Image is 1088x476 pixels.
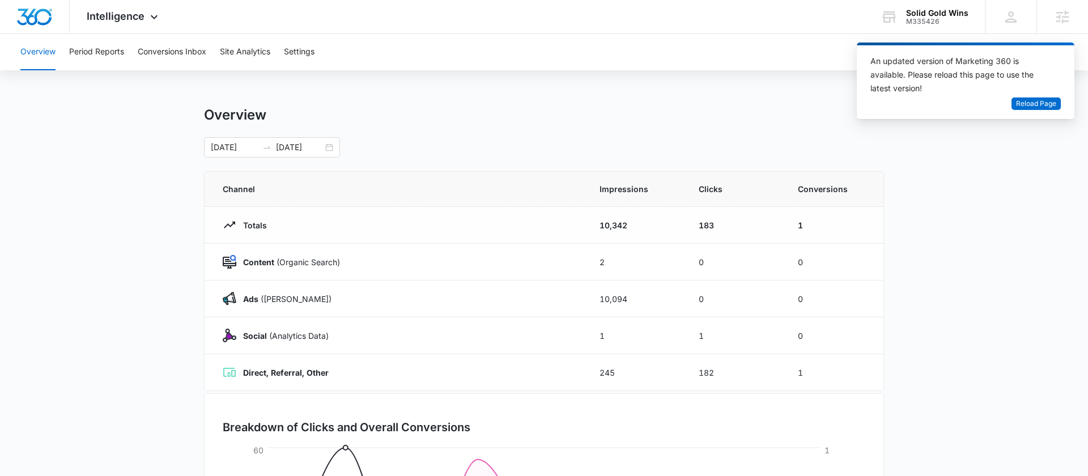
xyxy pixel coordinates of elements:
td: 0 [784,317,883,354]
td: 0 [784,280,883,317]
td: 245 [586,354,685,391]
input: End date [276,141,323,154]
button: Reload Page [1011,97,1061,110]
button: Settings [284,34,314,70]
strong: Content [243,257,274,267]
td: 1 [685,317,784,354]
td: 10,094 [586,280,685,317]
tspan: 1 [824,445,830,455]
td: 1 [586,317,685,354]
td: 10,342 [586,207,685,244]
td: 182 [685,354,784,391]
td: 1 [784,207,883,244]
div: account name [906,8,968,18]
p: (Analytics Data) [236,330,329,342]
button: Conversions Inbox [138,34,206,70]
td: 0 [685,244,784,280]
span: Channel [223,183,572,195]
strong: Direct, Referral, Other [243,368,329,377]
div: account id [906,18,968,25]
td: 0 [685,280,784,317]
button: Site Analytics [220,34,270,70]
div: An updated version of Marketing 360 is available. Please reload this page to use the latest version! [870,54,1047,95]
strong: Ads [243,294,258,304]
span: Clicks [699,183,771,195]
img: Content [223,255,236,269]
td: 183 [685,207,784,244]
td: 0 [784,244,883,280]
strong: Social [243,331,267,341]
p: (Organic Search) [236,256,340,268]
p: Totals [236,219,267,231]
button: Period Reports [69,34,124,70]
h1: Overview [204,107,266,124]
button: Overview [20,34,56,70]
img: Ads [223,292,236,305]
tspan: 60 [253,445,263,455]
span: to [262,143,271,152]
h3: Breakdown of Clicks and Overall Conversions [223,419,470,436]
span: swap-right [262,143,271,152]
input: Start date [211,141,258,154]
td: 2 [586,244,685,280]
img: Social [223,329,236,342]
span: Reload Page [1016,99,1056,109]
span: Impressions [600,183,671,195]
td: 1 [784,354,883,391]
span: Conversions [798,183,865,195]
span: Intelligence [87,10,144,22]
p: ([PERSON_NAME]) [236,293,331,305]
